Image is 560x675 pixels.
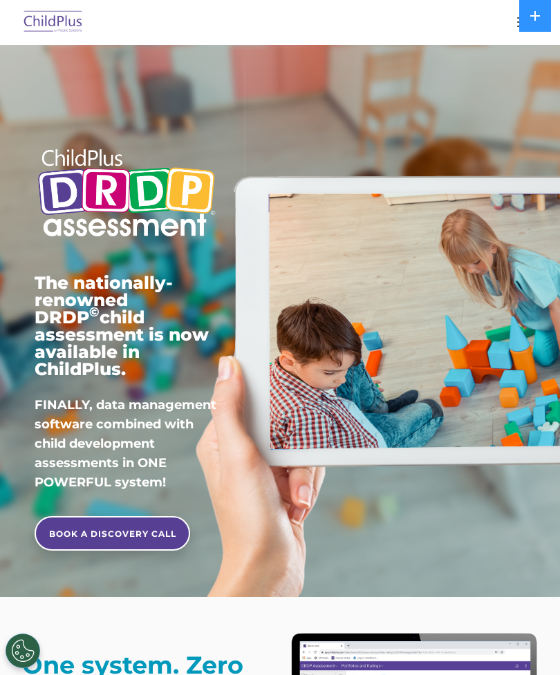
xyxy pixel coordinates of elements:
[35,272,209,379] span: The nationally-renowned DRDP child assessment is now available in ChildPlus.
[35,138,218,250] img: Copyright - DRDP Logo Light
[6,634,40,668] button: Cookies Settings
[21,6,86,39] img: ChildPlus by Procare Solutions
[35,516,190,551] a: BOOK A DISCOVERY CALL
[35,397,216,490] span: FINALLY, data management software combined with child development assessments in ONE POWERFUL sys...
[89,304,100,320] sup: ©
